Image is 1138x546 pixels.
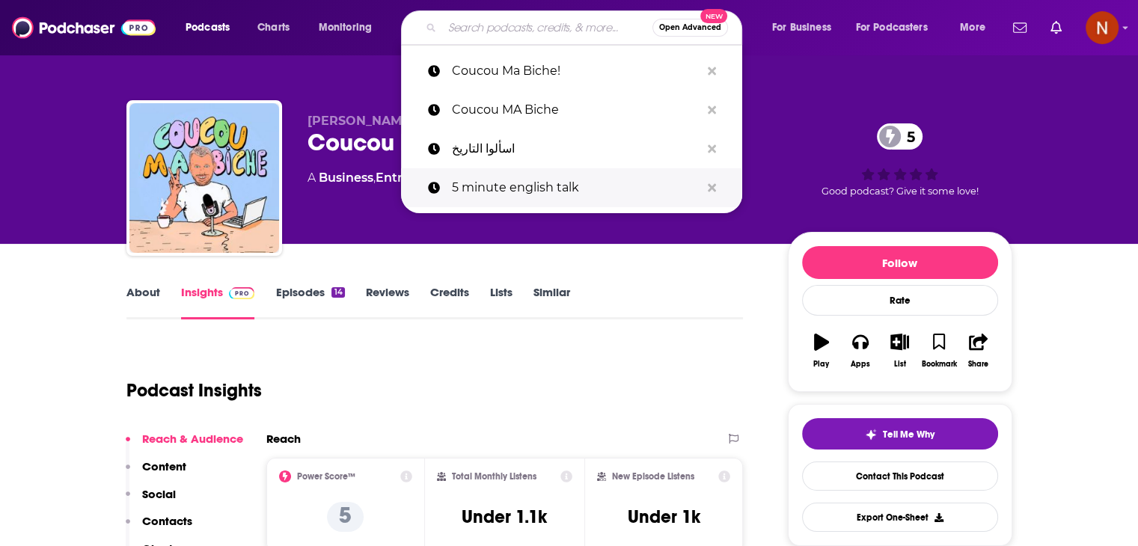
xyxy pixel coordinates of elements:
[297,471,355,482] h2: Power Score™
[257,17,290,38] span: Charts
[308,169,579,187] div: A podcast
[1086,11,1119,44] button: Show profile menu
[430,285,469,319] a: Credits
[452,91,700,129] p: Coucou MA Biche
[822,185,979,197] span: Good podcast? Give it some love!
[12,13,156,42] img: Podchaser - Follow, Share and Rate Podcasts
[628,506,700,528] h3: Under 1k
[813,360,829,369] div: Play
[856,17,928,38] span: For Podcasters
[920,324,958,378] button: Bookmark
[659,24,721,31] span: Open Advanced
[186,17,230,38] span: Podcasts
[652,19,728,37] button: Open AdvancedNew
[126,432,243,459] button: Reach & Audience
[126,459,186,487] button: Content
[452,471,536,482] h2: Total Monthly Listens
[788,114,1012,206] div: 5Good podcast? Give it some love!
[490,285,513,319] a: Lists
[319,171,373,185] a: Business
[851,360,870,369] div: Apps
[327,502,364,532] p: 5
[442,16,652,40] input: Search podcasts, credits, & more...
[142,487,176,501] p: Social
[401,168,742,207] a: 5 minute english talk
[802,285,998,316] div: Rate
[126,514,192,542] button: Contacts
[175,16,249,40] button: open menu
[229,287,255,299] img: Podchaser Pro
[308,16,391,40] button: open menu
[126,379,262,402] h1: Podcast Insights
[960,17,985,38] span: More
[401,129,742,168] a: اسألوا التاريخ
[894,360,906,369] div: List
[802,246,998,279] button: Follow
[142,432,243,446] p: Reach & Audience
[958,324,997,378] button: Share
[802,324,841,378] button: Play
[865,429,877,441] img: tell me why sparkle
[366,285,409,319] a: Reviews
[376,171,460,185] a: Entrepreneur
[880,324,919,378] button: List
[1044,15,1068,40] a: Show notifications dropdown
[331,287,344,298] div: 14
[452,52,700,91] p: Coucou Ma Biche!
[452,129,700,168] p: اسألوا التاريخ
[373,171,376,185] span: ,
[415,10,756,45] div: Search podcasts, credits, & more...
[772,17,831,38] span: For Business
[802,418,998,450] button: tell me why sparkleTell Me Why
[802,503,998,532] button: Export One-Sheet
[452,168,700,207] p: 5 minute english talk
[126,285,160,319] a: About
[401,91,742,129] a: Coucou MA Biche
[612,471,694,482] h2: New Episode Listens
[248,16,299,40] a: Charts
[700,9,727,23] span: New
[968,360,988,369] div: Share
[181,285,255,319] a: InsightsPodchaser Pro
[142,514,192,528] p: Contacts
[533,285,570,319] a: Similar
[266,432,301,446] h2: Reach
[462,506,547,528] h3: Under 1.1k
[802,461,998,491] a: Contact This Podcast
[1086,11,1119,44] img: User Profile
[762,16,850,40] button: open menu
[883,429,934,441] span: Tell Me Why
[308,114,414,128] span: [PERSON_NAME]
[319,17,372,38] span: Monitoring
[401,52,742,91] a: Coucou Ma Biche!
[1086,11,1119,44] span: Logged in as AdelNBM
[877,123,923,150] a: 5
[892,123,923,150] span: 5
[846,16,949,40] button: open menu
[126,487,176,515] button: Social
[949,16,1004,40] button: open menu
[921,360,956,369] div: Bookmark
[1007,15,1033,40] a: Show notifications dropdown
[841,324,880,378] button: Apps
[275,285,344,319] a: Episodes14
[129,103,279,253] img: Coucou Ma Biche!
[142,459,186,473] p: Content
